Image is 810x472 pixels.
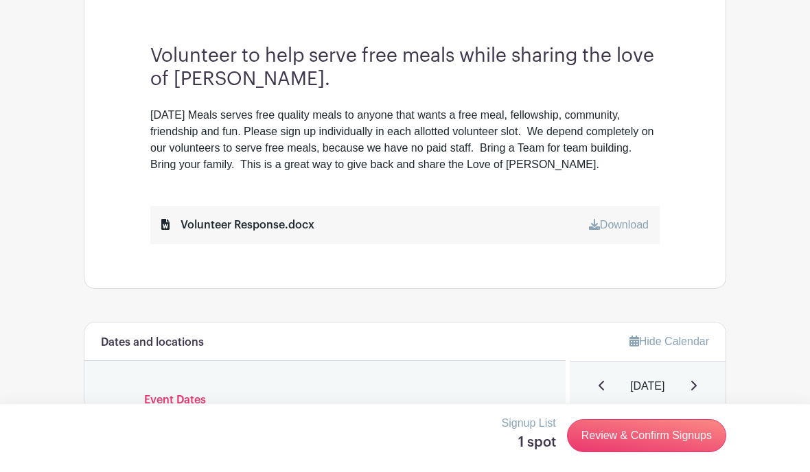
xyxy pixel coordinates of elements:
p: Signup List [502,415,556,432]
a: Download [589,219,649,231]
div: [DATE] Meals serves free quality meals to anyone that wants a free meal, fellowship, community, f... [150,107,660,173]
span: [DATE] [630,378,664,394]
a: Hide Calendar [629,335,709,347]
h6: Event Dates [141,394,509,407]
h5: 1 spot [502,434,556,451]
h3: Volunteer to help serve free meals while sharing the love of [PERSON_NAME]. [150,45,660,91]
div: Volunteer Response.docx [161,217,314,233]
h6: Dates and locations [101,336,204,349]
a: Review & Confirm Signups [567,419,726,452]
